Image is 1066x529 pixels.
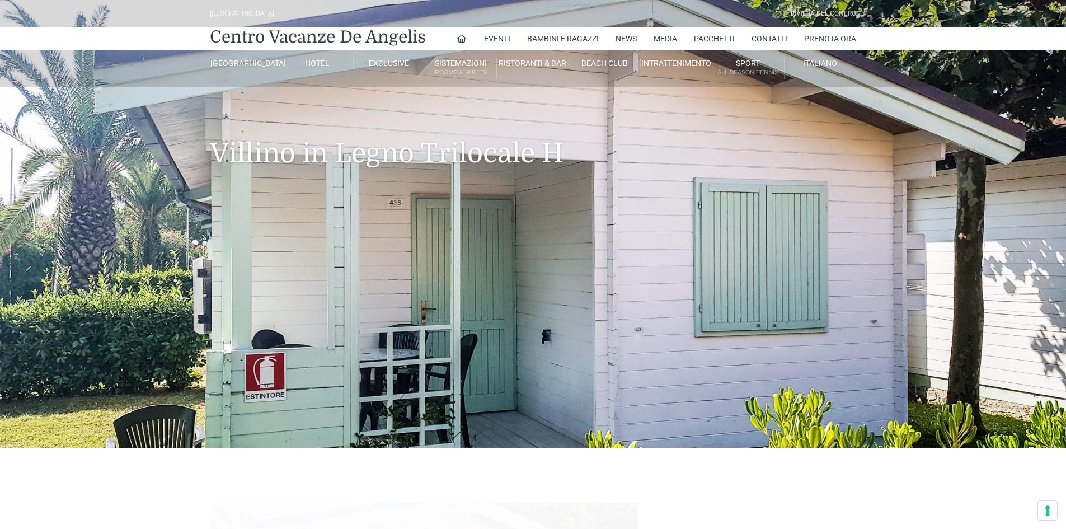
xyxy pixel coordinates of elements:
[210,8,274,19] div: [GEOGRAPHIC_DATA]
[425,58,497,79] a: SistemazioniRooms & Suites
[210,26,426,48] a: Centro Vacanze De Angelis
[210,58,281,68] a: [GEOGRAPHIC_DATA]
[694,27,735,50] a: Pacchetti
[569,58,641,68] a: Beach Club
[281,58,353,68] a: Hotel
[712,67,783,78] small: All Season Tennis
[712,58,784,79] a: SportAll Season Tennis
[752,27,787,50] a: Contatti
[654,27,677,50] a: Media
[803,59,837,68] span: Italiano
[484,27,510,50] a: Eventi
[616,27,637,50] a: News
[804,27,856,50] a: Prenota Ora
[641,58,712,68] a: Intrattenimento
[210,87,856,186] h1: Villino in Legno Trilocale H
[527,27,599,50] a: Bambini e Ragazzi
[497,58,569,68] a: Ristoranti & Bar
[354,58,425,68] a: Exclusive
[1038,501,1057,520] button: Le tue preferenze relative al consenso per le tecnologie di tracciamento
[791,8,856,19] div: Riviera Del Conero
[785,58,856,68] a: Italiano
[425,67,496,78] small: Rooms & Suites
